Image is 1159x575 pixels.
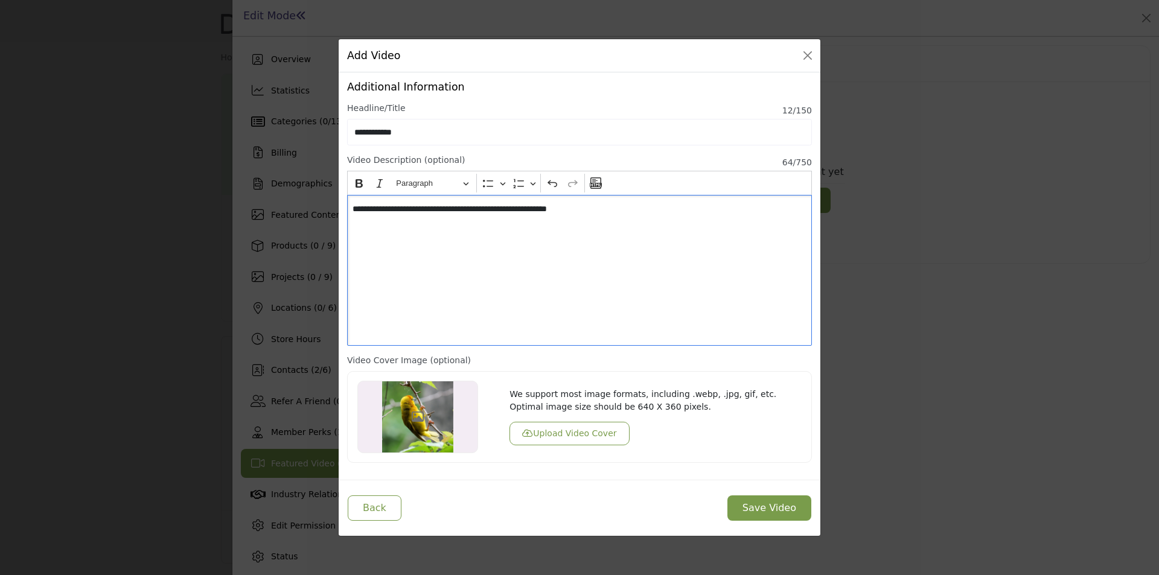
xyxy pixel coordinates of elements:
[347,81,812,94] h5: Additional Information
[347,195,812,346] div: Editor editing area: main
[396,176,459,191] span: Paragraph
[509,422,629,445] button: Upload Video Cover
[348,495,401,521] button: Back
[727,495,811,521] button: Save Video
[347,171,812,194] div: Editor toolbar
[391,174,474,192] button: Heading
[782,104,812,117] span: /150
[347,48,400,63] h5: Add Video
[347,119,812,145] input: Enter Video Title
[782,106,793,115] span: 12
[782,156,812,169] span: /750
[509,388,802,413] p: We support most image formats, including .webp, .jpg, gif, etc. Optimal image size should be 640 ...
[799,47,816,64] button: Close
[347,102,406,115] label: Headline/Title
[347,154,465,167] label: Video Description (optional)
[347,354,471,367] label: Video Cover Image (optional)
[782,157,793,167] span: 64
